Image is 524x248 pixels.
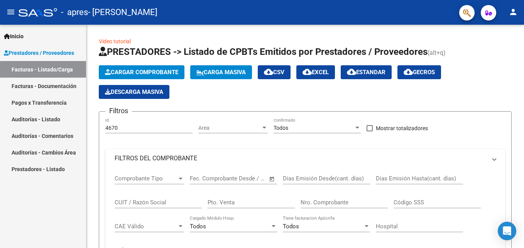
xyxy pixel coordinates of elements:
span: Mostrar totalizadores [376,124,428,133]
span: Estandar [347,69,385,76]
span: - [PERSON_NAME] [88,4,157,21]
mat-icon: menu [6,7,15,17]
div: Open Intercom Messenger [498,222,516,240]
button: Cargar Comprobante [99,65,184,79]
mat-icon: cloud_download [264,67,273,76]
span: Todos [190,223,206,230]
button: EXCEL [296,65,335,79]
mat-panel-title: FILTROS DEL COMPROBANTE [115,154,487,163]
button: Gecros [397,65,441,79]
mat-icon: cloud_download [347,67,356,76]
span: Inicio [4,32,24,41]
button: Descarga Masiva [99,85,169,99]
button: Carga Masiva [190,65,252,79]
mat-icon: cloud_download [303,67,312,76]
app-download-masive: Descarga masiva de comprobantes (adjuntos) [99,85,169,99]
span: Area [198,125,261,131]
button: Open calendar [268,175,277,183]
span: CSV [264,69,284,76]
input: Fecha fin [228,175,265,182]
input: Fecha inicio [190,175,221,182]
button: Estandar [341,65,392,79]
span: - apres [61,4,88,21]
span: Todos [274,125,288,131]
button: CSV [258,65,291,79]
h3: Filtros [105,105,132,116]
span: PRESTADORES -> Listado de CPBTs Emitidos por Prestadores / Proveedores [99,46,428,57]
a: Video tutorial [99,38,131,44]
span: EXCEL [303,69,329,76]
span: Prestadores / Proveedores [4,49,74,57]
span: Comprobante Tipo [115,175,177,182]
span: Cargar Comprobante [105,69,178,76]
span: (alt+q) [428,49,446,56]
span: Gecros [404,69,435,76]
span: CAE Válido [115,223,177,230]
span: Carga Masiva [196,69,246,76]
span: Todos [283,223,299,230]
mat-icon: cloud_download [404,67,413,76]
span: Descarga Masiva [105,88,163,95]
mat-icon: person [509,7,518,17]
mat-expansion-panel-header: FILTROS DEL COMPROBANTE [105,149,505,168]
